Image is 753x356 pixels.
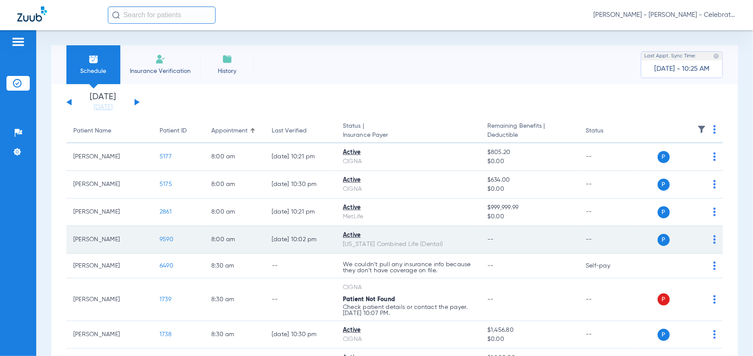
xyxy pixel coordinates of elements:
[654,65,709,73] span: [DATE] - 10:25 AM
[73,126,111,135] div: Patient Name
[204,198,265,226] td: 8:00 AM
[644,52,696,60] span: Last Appt. Sync Time:
[160,263,173,269] span: 6490
[343,185,474,194] div: CIGNA
[697,125,706,134] img: filter.svg
[160,331,172,337] span: 1738
[713,125,716,134] img: group-dot-blue.svg
[265,254,336,278] td: --
[487,148,572,157] span: $805.20
[66,171,153,198] td: [PERSON_NAME]
[713,180,716,189] img: group-dot-blue.svg
[66,226,153,254] td: [PERSON_NAME]
[160,181,172,187] span: 5175
[265,171,336,198] td: [DATE] 10:30 PM
[343,203,474,212] div: Active
[207,67,248,76] span: History
[343,261,474,274] p: We couldn’t pull any insurance info because they don’t have coverage on file.
[713,208,716,216] img: group-dot-blue.svg
[272,126,329,135] div: Last Verified
[343,335,474,344] div: CIGNA
[579,254,637,278] td: Self-pay
[211,126,258,135] div: Appointment
[160,126,187,135] div: Patient ID
[713,235,716,244] img: group-dot-blue.svg
[343,131,474,140] span: Insurance Payer
[593,11,736,19] span: [PERSON_NAME] - [PERSON_NAME] - Celebration Pediatric Dentistry
[211,126,248,135] div: Appointment
[487,176,572,185] span: $634.00
[66,254,153,278] td: [PERSON_NAME]
[713,53,719,59] img: last sync help info
[155,54,166,64] img: Manual Insurance Verification
[343,296,395,302] span: Patient Not Found
[658,179,670,191] span: P
[579,226,637,254] td: --
[66,321,153,349] td: [PERSON_NAME]
[487,131,572,140] span: Deductible
[710,315,753,356] iframe: Chat Widget
[658,151,670,163] span: P
[77,93,129,112] li: [DATE]
[160,236,173,243] span: 9590
[713,152,716,161] img: group-dot-blue.svg
[579,143,637,171] td: --
[579,321,637,349] td: --
[112,11,120,19] img: Search Icon
[160,154,172,160] span: 5177
[204,254,265,278] td: 8:30 AM
[66,278,153,321] td: [PERSON_NAME]
[343,283,474,292] div: CIGNA
[487,326,572,335] span: $1,456.80
[343,240,474,249] div: [US_STATE] Combined Life (Dental)
[17,6,47,22] img: Zuub Logo
[713,295,716,304] img: group-dot-blue.svg
[160,296,171,302] span: 1739
[487,212,572,221] span: $0.00
[658,293,670,306] span: P
[487,203,572,212] span: $999,999.99
[73,67,114,76] span: Schedule
[336,119,480,143] th: Status |
[713,261,716,270] img: group-dot-blue.svg
[204,171,265,198] td: 8:00 AM
[88,54,99,64] img: Schedule
[658,234,670,246] span: P
[343,304,474,316] p: Check patient details or contact the payer. [DATE] 10:07 PM.
[204,321,265,349] td: 8:30 AM
[265,278,336,321] td: --
[265,226,336,254] td: [DATE] 10:02 PM
[658,206,670,218] span: P
[66,143,153,171] td: [PERSON_NAME]
[658,329,670,341] span: P
[265,198,336,226] td: [DATE] 10:21 PM
[487,157,572,166] span: $0.00
[222,54,232,64] img: History
[204,226,265,254] td: 8:00 AM
[204,278,265,321] td: 8:30 AM
[487,185,572,194] span: $0.00
[579,119,637,143] th: Status
[487,335,572,344] span: $0.00
[487,236,494,243] span: --
[579,278,637,321] td: --
[579,171,637,198] td: --
[272,126,307,135] div: Last Verified
[343,157,474,166] div: CIGNA
[343,148,474,157] div: Active
[343,326,474,335] div: Active
[579,198,637,226] td: --
[73,126,146,135] div: Patient Name
[343,176,474,185] div: Active
[160,126,198,135] div: Patient ID
[77,103,129,112] a: [DATE]
[487,296,494,302] span: --
[480,119,579,143] th: Remaining Benefits |
[265,143,336,171] td: [DATE] 10:21 PM
[343,212,474,221] div: MetLife
[160,209,172,215] span: 2861
[66,198,153,226] td: [PERSON_NAME]
[108,6,216,24] input: Search for patients
[265,321,336,349] td: [DATE] 10:30 PM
